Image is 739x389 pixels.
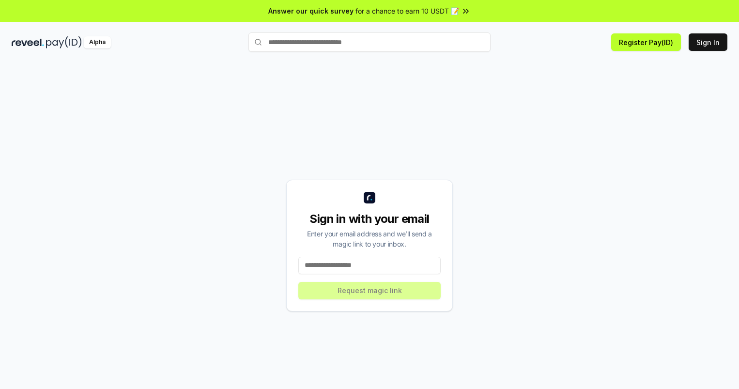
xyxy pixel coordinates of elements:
div: Enter your email address and we’ll send a magic link to your inbox. [298,229,441,249]
button: Sign In [689,33,727,51]
img: pay_id [46,36,82,48]
div: Alpha [84,36,111,48]
div: Sign in with your email [298,211,441,227]
img: reveel_dark [12,36,44,48]
span: Answer our quick survey [268,6,354,16]
button: Register Pay(ID) [611,33,681,51]
span: for a chance to earn 10 USDT 📝 [355,6,459,16]
img: logo_small [364,192,375,203]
